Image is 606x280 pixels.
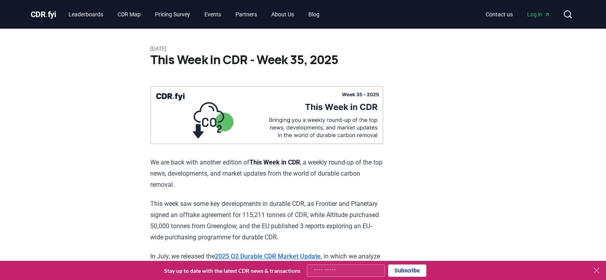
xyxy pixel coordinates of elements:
[31,9,56,20] a: CDR.fyi
[265,7,300,22] a: About Us
[150,86,383,144] img: blog post image
[479,7,557,22] nav: Main
[62,7,110,22] a: Leaderboards
[45,10,48,19] span: .
[31,10,56,19] span: CDR fyi
[150,251,383,273] p: In July, we released the , in which we analyze and uncover some key trends from the durable carbo...
[150,198,383,243] p: This week saw some key developments in durable CDR, as Frontier and Planetary signed an offtake a...
[150,45,456,53] p: [DATE]
[198,7,227,22] a: Events
[111,7,147,22] a: CDR Map
[62,7,326,22] nav: Main
[150,53,456,67] h1: This Week in CDR - Week 35, 2025
[527,10,550,18] span: Log in
[249,159,300,166] strong: This Week in CDR
[150,157,383,190] p: We are back with another edition of , a weekly round-up of the top news, developments, and market...
[149,7,196,22] a: Pricing Survey
[229,7,263,22] a: Partners
[302,7,326,22] a: Blog
[215,253,321,260] a: 2025 Q2 Durable CDR Market Update
[479,7,519,22] a: Contact us
[521,7,557,22] a: Log in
